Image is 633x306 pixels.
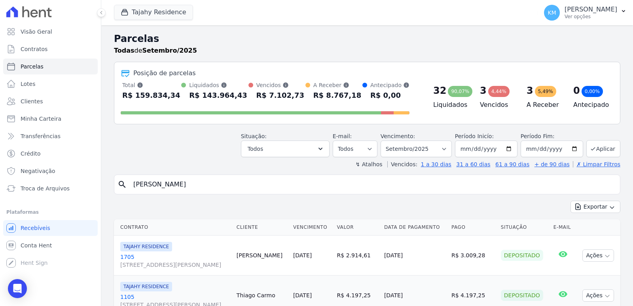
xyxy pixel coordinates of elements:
label: Período Fim: [521,132,583,141]
button: Ações [582,289,614,302]
h4: A Receber [527,100,561,110]
h4: Vencidos [480,100,514,110]
a: Negativação [3,163,98,179]
div: R$ 8.767,18 [313,89,361,102]
div: Open Intercom Messenger [8,279,27,298]
td: R$ 3.009,28 [448,236,498,276]
div: A Receber [313,81,361,89]
p: Ver opções [565,13,617,20]
div: Liquidados [189,81,247,89]
div: R$ 7.102,73 [256,89,304,102]
div: 0,00% [582,86,603,97]
span: Clientes [21,97,43,105]
div: R$ 159.834,34 [122,89,180,102]
div: Depositado [501,290,543,301]
span: TAJAHY RESIDENCE [120,282,172,291]
th: Contrato [114,219,233,236]
a: [DATE] [293,292,312,298]
span: Transferências [21,132,61,140]
div: Vencidos [256,81,304,89]
span: TAJAHY RESIDENCE [120,242,172,251]
label: Vencimento: [381,133,415,139]
strong: Todas [114,47,135,54]
label: ↯ Atalhos [355,161,382,167]
p: de [114,46,197,55]
span: Visão Geral [21,28,52,36]
h2: Parcelas [114,32,620,46]
th: Valor [334,219,381,236]
label: E-mail: [333,133,352,139]
div: R$ 0,00 [370,89,409,102]
h4: Liquidados [433,100,467,110]
label: Situação: [241,133,267,139]
th: Vencimento [290,219,334,236]
span: Contratos [21,45,47,53]
a: + de 90 dias [534,161,570,167]
a: 1 a 30 dias [421,161,451,167]
div: 4,44% [488,86,510,97]
th: E-mail [550,219,576,236]
button: Todos [241,141,330,157]
i: search [118,180,127,189]
div: 0 [573,84,580,97]
span: Parcelas [21,63,44,70]
span: KM [548,10,556,15]
button: KM [PERSON_NAME] Ver opções [538,2,633,24]
a: Transferências [3,128,98,144]
div: 90,07% [448,86,472,97]
button: Aplicar [586,140,620,157]
a: Parcelas [3,59,98,74]
th: Situação [498,219,550,236]
label: Vencidos: [387,161,417,167]
a: Minha Carteira [3,111,98,127]
span: Negativação [21,167,55,175]
span: Lotes [21,80,36,88]
input: Buscar por nome do lote ou do cliente [129,177,617,192]
button: Exportar [570,201,620,213]
span: [STREET_ADDRESS][PERSON_NAME] [120,261,230,269]
label: Período Inicío: [455,133,494,139]
span: Todos [248,144,263,154]
div: Antecipado [370,81,409,89]
h4: Antecipado [573,100,607,110]
div: 32 [433,84,446,97]
a: Conta Hent [3,238,98,253]
a: Contratos [3,41,98,57]
strong: Setembro/2025 [142,47,197,54]
a: [DATE] [293,252,312,258]
a: 31 a 60 dias [456,161,490,167]
div: Plataformas [6,207,95,217]
button: Ações [582,249,614,262]
span: Troca de Arquivos [21,184,70,192]
a: 61 a 90 dias [495,161,529,167]
th: Data de Pagamento [381,219,448,236]
span: Recebíveis [21,224,50,232]
span: Minha Carteira [21,115,61,123]
th: Cliente [233,219,290,236]
a: Visão Geral [3,24,98,40]
div: Depositado [501,250,543,261]
a: 1705[STREET_ADDRESS][PERSON_NAME] [120,253,230,269]
a: Lotes [3,76,98,92]
td: R$ 2.914,61 [334,236,381,276]
div: Total [122,81,180,89]
div: 5,49% [535,86,556,97]
span: Crédito [21,150,41,158]
p: [PERSON_NAME] [565,6,617,13]
a: ✗ Limpar Filtros [573,161,620,167]
a: Troca de Arquivos [3,181,98,196]
div: 3 [527,84,533,97]
a: Recebíveis [3,220,98,236]
a: Clientes [3,93,98,109]
div: Posição de parcelas [133,68,196,78]
a: Crédito [3,146,98,162]
th: Pago [448,219,498,236]
button: Tajahy Residence [114,5,193,20]
td: [PERSON_NAME] [233,236,290,276]
span: Conta Hent [21,241,52,249]
div: 3 [480,84,487,97]
td: [DATE] [381,236,448,276]
div: R$ 143.964,43 [189,89,247,102]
